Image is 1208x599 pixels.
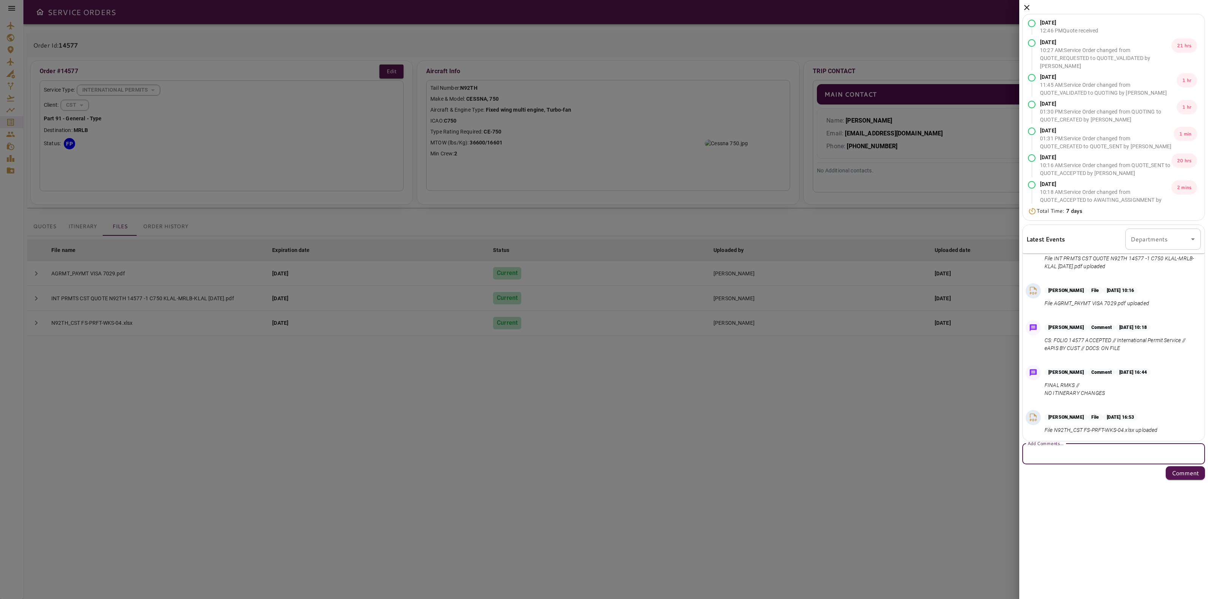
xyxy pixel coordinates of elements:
p: 1 hr [1177,100,1197,114]
p: [DATE] [1040,100,1177,108]
b: 7 days [1066,207,1082,215]
h6: Latest Events [1026,234,1065,244]
p: [DATE] 10:18 [1116,324,1151,331]
p: [DATE] 16:44 [1116,369,1151,376]
p: File INT PRMTS CST QUOTE N92TH 14577 -1 C750 KLAL-MRLB-KLAL [DATE].pdf uploaded [1045,255,1198,270]
p: [DATE] 16:53 [1103,414,1138,421]
p: 20 hrs [1171,154,1197,168]
p: Comment [1172,468,1199,478]
label: Add Comments... [1028,440,1063,446]
p: File [1088,414,1103,421]
p: Comment [1088,324,1116,331]
p: File AGRMT_PAYMT VISA 7029.pdf uploaded [1045,299,1149,307]
p: [DATE] 10:16 [1103,287,1138,294]
p: [DATE] [1040,73,1177,81]
p: Total Time: [1037,207,1082,215]
p: 12:46 PM Quote received [1040,27,1098,35]
p: 10:16 AM : Service Order changed from QUOTE_SENT to QUOTE_ACCEPTED by [PERSON_NAME] [1040,161,1171,177]
button: Open [1188,234,1198,244]
p: [DATE] [1040,19,1098,27]
p: CS: FOLIO 14577 ACCEPTED // International Permit Service // eAPIS BY CUST // DOCS: ON FILE [1045,336,1198,352]
p: 10:27 AM : Service Order changed from QUOTE_REQUESTED to QUOTE_VALIDATED by [PERSON_NAME] [1040,46,1171,70]
p: [DATE] [1040,180,1171,188]
p: FINAL RMKS // NO ITINERARY CHANGES [1045,381,1151,397]
p: 10:18 AM : Service Order changed from QUOTE_ACCEPTED to AWAITING_ASSIGNMENT by [PERSON_NAME] [1040,188,1171,212]
p: File N92TH_CST FS-PRFT-WKS-04.xlsx uploaded [1045,426,1157,434]
p: [DATE] [1040,38,1171,46]
p: [DATE] [1040,127,1174,135]
p: [PERSON_NAME] [1045,287,1088,294]
button: Comment [1166,466,1205,480]
p: 11:45 AM : Service Order changed from QUOTE_VALIDATED to QUOTING by [PERSON_NAME] [1040,81,1177,97]
p: 21 hrs [1171,38,1197,53]
p: [PERSON_NAME] [1045,414,1088,421]
p: 1 hr [1177,73,1197,88]
img: Message Icon [1028,323,1039,333]
img: Message Icon [1028,367,1039,378]
p: [PERSON_NAME] [1045,369,1088,376]
img: PDF File [1028,412,1039,423]
img: Timer Icon [1028,207,1037,215]
p: 01:31 PM : Service Order changed from QUOTE_CREATED to QUOTE_SENT by [PERSON_NAME] [1040,135,1174,151]
p: 1 min [1174,127,1197,141]
p: 2 mins [1171,180,1197,195]
p: File [1088,287,1103,294]
p: 01:30 PM : Service Order changed from QUOTING to QUOTE_CREATED by [PERSON_NAME] [1040,108,1177,124]
p: [DATE] [1040,154,1171,161]
p: Comment [1088,369,1116,376]
p: [PERSON_NAME] [1045,324,1088,331]
img: PDF File [1028,285,1039,296]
